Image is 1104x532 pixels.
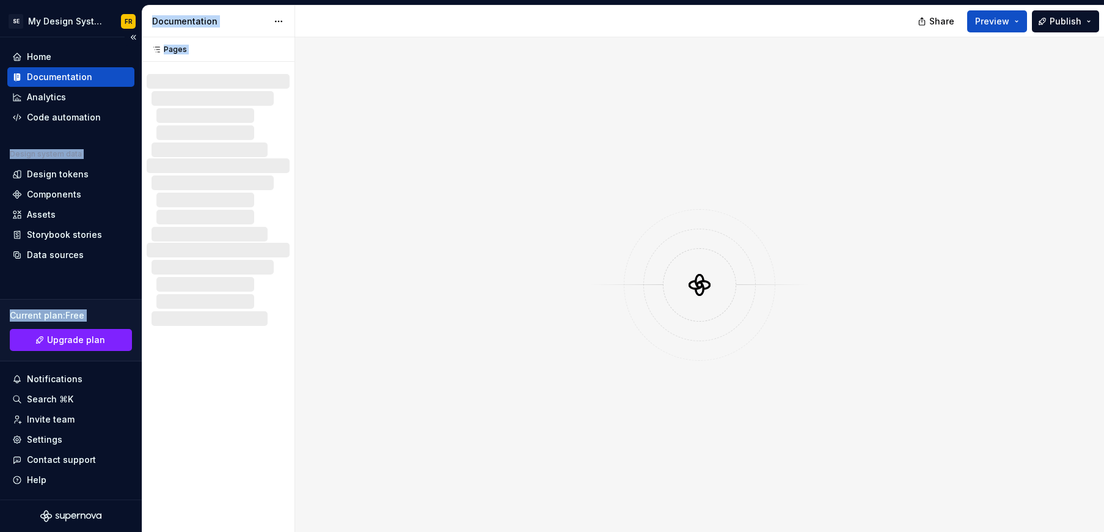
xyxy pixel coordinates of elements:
span: Preview [975,15,1009,28]
button: Search ⌘K [7,390,134,409]
button: Share [912,10,962,32]
a: Documentation [7,67,134,87]
div: SE [9,14,23,29]
a: Settings [7,430,134,449]
a: Analytics [7,87,134,107]
div: Design tokens [27,168,89,180]
div: FR [125,17,133,26]
div: Settings [27,434,62,446]
div: Design system data [10,149,82,159]
button: Notifications [7,369,134,389]
button: Upgrade plan [10,329,132,351]
div: Components [27,188,81,201]
div: Documentation [152,15,268,28]
div: Help [27,474,46,486]
a: Code automation [7,108,134,127]
div: Assets [27,209,56,221]
button: Help [7,470,134,490]
a: Storybook stories [7,225,134,245]
div: Pages [147,45,187,54]
div: Home [27,51,51,63]
div: Code automation [27,111,101,124]
svg: Supernova Logo [40,510,101,522]
span: Publish [1050,15,1081,28]
a: Home [7,47,134,67]
div: Storybook stories [27,229,102,241]
div: Contact support [27,454,96,466]
span: Share [929,15,954,28]
a: Components [7,185,134,204]
div: Invite team [27,413,75,426]
div: Documentation [27,71,92,83]
div: Analytics [27,91,66,103]
div: Data sources [27,249,84,261]
a: Data sources [7,245,134,265]
div: Search ⌘K [27,393,73,405]
div: Notifications [27,373,82,385]
button: Contact support [7,450,134,470]
button: Publish [1032,10,1099,32]
button: Collapse sidebar [125,29,142,46]
span: Upgrade plan [47,334,105,346]
button: Preview [967,10,1027,32]
div: My Design System [28,15,106,28]
a: Assets [7,205,134,224]
a: Invite team [7,410,134,429]
div: Current plan : Free [10,309,132,322]
button: SEMy Design SystemFR [2,8,139,34]
a: Design tokens [7,164,134,184]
